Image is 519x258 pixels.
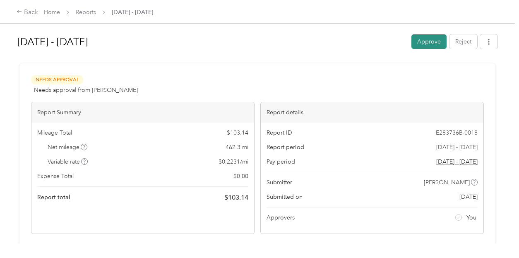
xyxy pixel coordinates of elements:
button: Reject [449,34,477,49]
a: Reports [76,9,96,16]
span: E283736B-0018 [436,128,478,137]
span: [DATE] [459,193,478,201]
span: [DATE] - [DATE] [436,143,478,152]
span: Submitted on [267,193,303,201]
button: Approve [411,34,447,49]
span: Report total [37,193,70,202]
span: Approvers [267,213,295,222]
span: Net mileage [48,143,88,152]
iframe: Everlance-gr Chat Button Frame [473,212,519,258]
div: Report details [261,102,483,123]
span: [PERSON_NAME] [424,178,470,187]
h1: Aug 1 - 31, 2025 [17,32,406,52]
span: Variable rate [48,157,88,166]
span: Expense Total [37,172,74,181]
span: $ 103.14 [227,128,248,137]
span: Submitter [267,178,292,187]
span: $ 0.00 [233,172,248,181]
span: Mileage Total [37,128,72,137]
span: Go to pay period [436,157,478,166]
span: Pay period [267,157,295,166]
div: Back [17,7,38,17]
span: Needs Approval [31,75,83,84]
a: Home [44,9,60,16]
span: 462.3 mi [226,143,248,152]
span: Report period [267,143,304,152]
span: Needs approval from [PERSON_NAME] [34,86,138,94]
div: Report Summary [31,102,254,123]
span: [DATE] - [DATE] [112,8,153,17]
span: You [466,213,476,222]
span: Report ID [267,128,292,137]
span: $ 0.2231 / mi [219,157,248,166]
span: $ 103.14 [224,193,248,203]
